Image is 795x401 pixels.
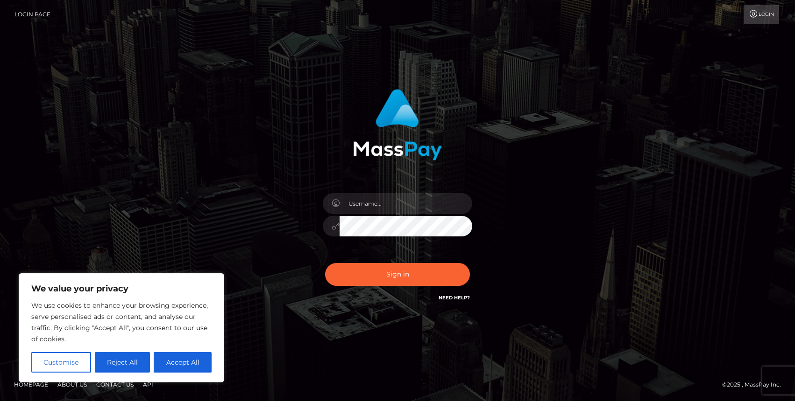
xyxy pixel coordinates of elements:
[10,377,52,392] a: Homepage
[744,5,779,24] a: Login
[340,193,472,214] input: Username...
[31,283,212,294] p: We value your privacy
[14,5,50,24] a: Login Page
[154,352,212,373] button: Accept All
[95,352,150,373] button: Reject All
[325,263,470,286] button: Sign in
[19,273,224,382] div: We value your privacy
[139,377,157,392] a: API
[722,380,788,390] div: © 2025 , MassPay Inc.
[54,377,91,392] a: About Us
[92,377,137,392] a: Contact Us
[353,89,442,160] img: MassPay Login
[31,300,212,345] p: We use cookies to enhance your browsing experience, serve personalised ads or content, and analys...
[31,352,91,373] button: Customise
[439,295,470,301] a: Need Help?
